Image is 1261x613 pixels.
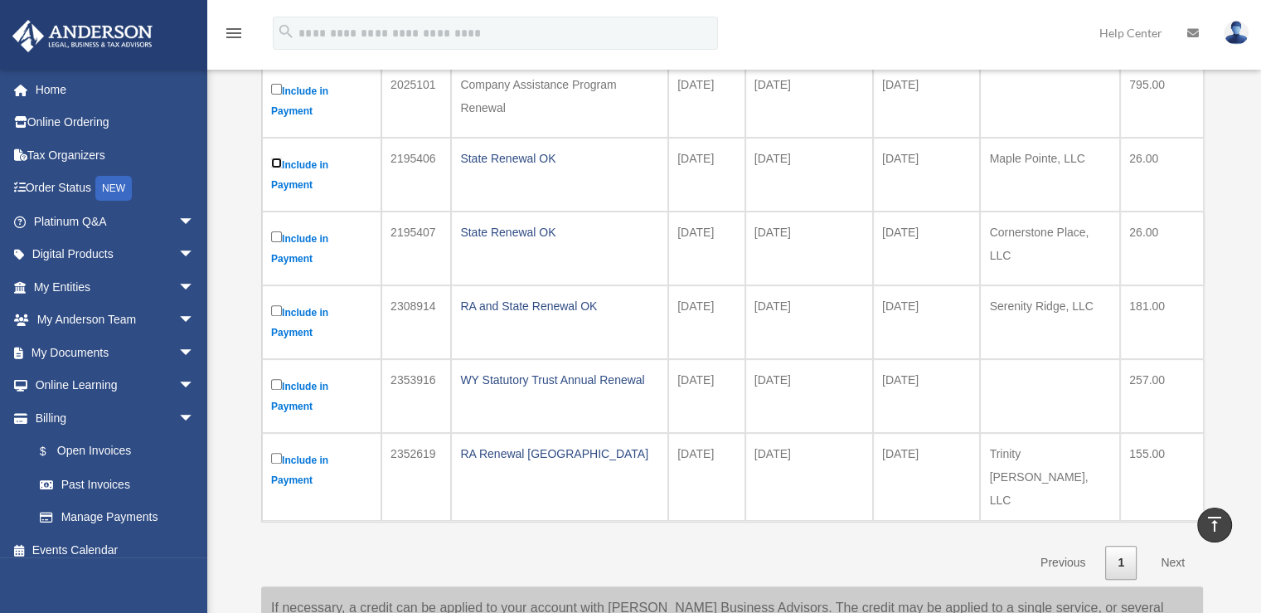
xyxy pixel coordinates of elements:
[12,304,220,337] a: My Anderson Teamarrow_drop_down
[271,80,372,121] label: Include in Payment
[873,433,981,521] td: [DATE]
[224,29,244,43] a: menu
[873,64,981,138] td: [DATE]
[271,302,372,343] label: Include in Payment
[381,212,451,285] td: 2195407
[7,20,158,52] img: Anderson Advisors Platinum Portal
[12,369,220,402] a: Online Learningarrow_drop_down
[277,22,295,41] i: search
[745,359,873,433] td: [DATE]
[873,359,981,433] td: [DATE]
[873,212,981,285] td: [DATE]
[745,138,873,212] td: [DATE]
[873,138,981,212] td: [DATE]
[271,450,372,490] label: Include in Payment
[381,64,451,138] td: 2025101
[224,23,244,43] i: menu
[12,336,220,369] a: My Documentsarrow_drop_down
[178,270,211,304] span: arrow_drop_down
[1197,508,1232,542] a: vertical_align_top
[980,212,1120,285] td: Cornerstone Place, LLC
[1120,433,1204,521] td: 155.00
[23,468,211,501] a: Past Invoices
[271,453,282,464] input: Include in Payment
[271,305,282,316] input: Include in Payment
[178,401,211,435] span: arrow_drop_down
[381,359,451,433] td: 2353916
[381,433,451,521] td: 2352619
[178,304,211,338] span: arrow_drop_down
[12,139,220,172] a: Tax Organizers
[23,435,203,469] a: $Open Invoices
[95,176,132,201] div: NEW
[668,138,745,212] td: [DATE]
[460,147,659,170] div: State Renewal OK
[460,368,659,392] div: WY Statutory Trust Annual Renewal
[381,285,451,359] td: 2308914
[1224,21,1249,45] img: User Pic
[460,73,659,119] div: Company Assistance Program Renewal
[668,359,745,433] td: [DATE]
[745,433,873,521] td: [DATE]
[271,158,282,168] input: Include in Payment
[1120,285,1204,359] td: 181.00
[49,441,57,462] span: $
[980,433,1120,521] td: Trinity [PERSON_NAME], LLC
[1028,546,1098,580] a: Previous
[460,294,659,318] div: RA and State Renewal OK
[178,238,211,272] span: arrow_drop_down
[12,205,220,238] a: Platinum Q&Aarrow_drop_down
[980,138,1120,212] td: Maple Pointe, LLC
[1120,359,1204,433] td: 257.00
[745,212,873,285] td: [DATE]
[668,212,745,285] td: [DATE]
[23,501,211,534] a: Manage Payments
[271,154,372,195] label: Include in Payment
[668,64,745,138] td: [DATE]
[12,73,220,106] a: Home
[1120,64,1204,138] td: 795.00
[980,285,1120,359] td: Serenity Ridge, LLC
[460,442,659,465] div: RA Renewal [GEOGRAPHIC_DATA]
[271,228,372,269] label: Include in Payment
[668,433,745,521] td: [DATE]
[873,285,981,359] td: [DATE]
[12,270,220,304] a: My Entitiesarrow_drop_down
[271,84,282,95] input: Include in Payment
[12,106,220,139] a: Online Ordering
[745,64,873,138] td: [DATE]
[12,533,220,567] a: Events Calendar
[178,205,211,239] span: arrow_drop_down
[271,379,282,390] input: Include in Payment
[12,238,220,271] a: Digital Productsarrow_drop_down
[178,336,211,370] span: arrow_drop_down
[1120,212,1204,285] td: 26.00
[460,221,659,244] div: State Renewal OK
[381,138,451,212] td: 2195406
[12,401,211,435] a: Billingarrow_drop_down
[1120,138,1204,212] td: 26.00
[271,231,282,242] input: Include in Payment
[12,172,220,206] a: Order StatusNEW
[271,376,372,416] label: Include in Payment
[1205,514,1225,534] i: vertical_align_top
[178,369,211,403] span: arrow_drop_down
[668,285,745,359] td: [DATE]
[745,285,873,359] td: [DATE]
